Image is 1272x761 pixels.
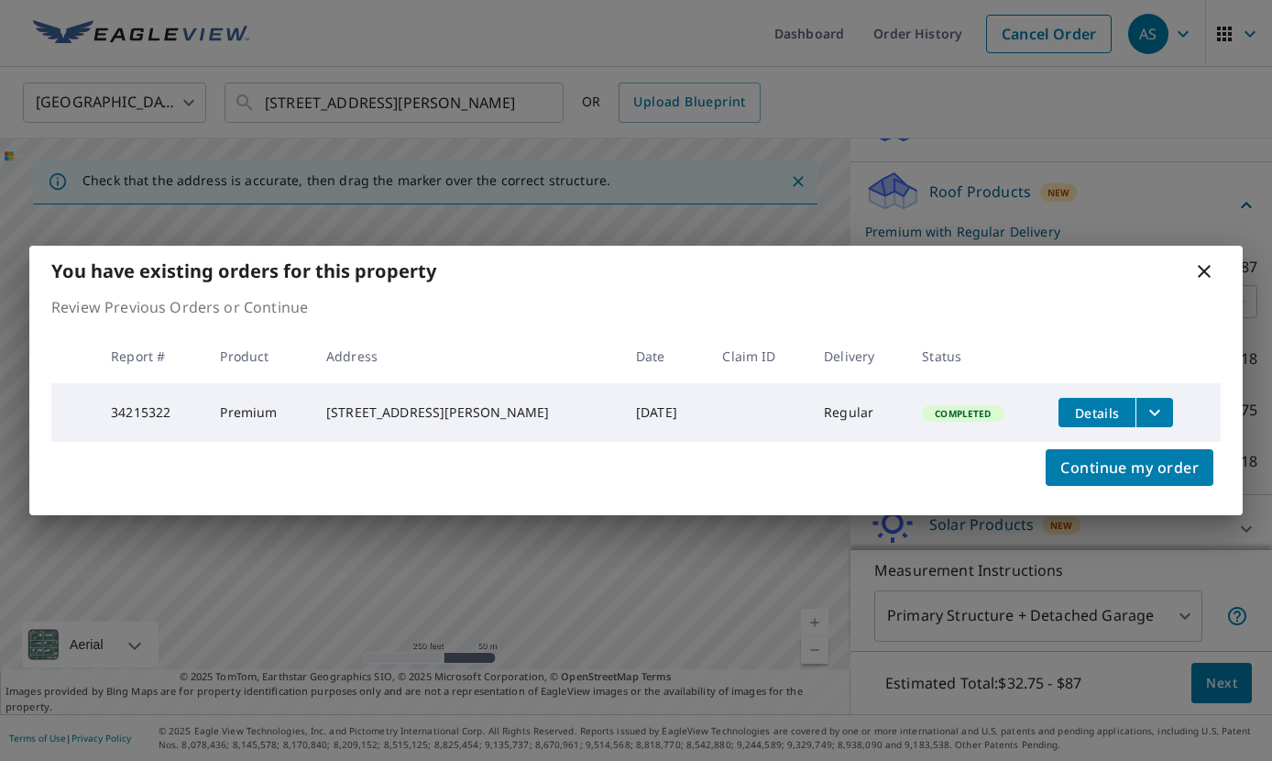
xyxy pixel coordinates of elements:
[96,329,205,383] th: Report #
[205,329,311,383] th: Product
[1135,398,1173,427] button: filesDropdownBtn-34215322
[924,407,1002,420] span: Completed
[312,329,621,383] th: Address
[51,296,1221,318] p: Review Previous Orders or Continue
[205,383,311,442] td: Premium
[1069,404,1124,422] span: Details
[1060,455,1199,480] span: Continue my order
[1058,398,1135,427] button: detailsBtn-34215322
[51,259,436,283] b: You have existing orders for this property
[96,383,205,442] td: 34215322
[907,329,1044,383] th: Status
[326,403,607,422] div: [STREET_ADDRESS][PERSON_NAME]
[1046,449,1213,486] button: Continue my order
